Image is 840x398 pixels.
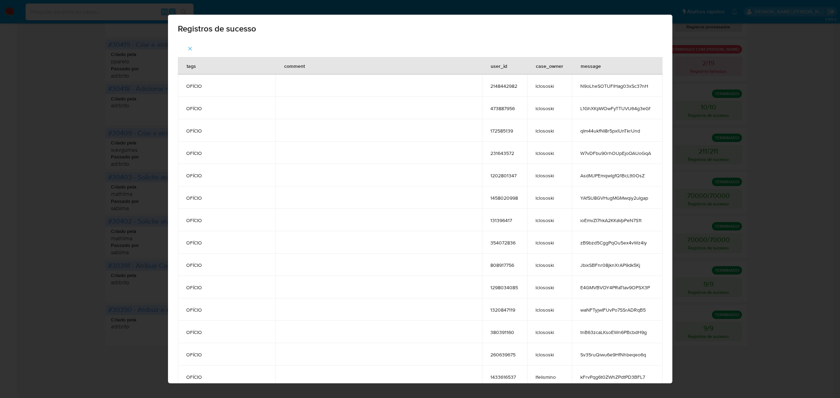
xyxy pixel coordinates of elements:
[580,284,654,291] span: E4GMVBVOY4PRaTtav9OPSX3P
[490,217,519,223] span: 131396417
[580,351,654,358] span: Sv35ruQiwu6e9HfNhbeqeo6q
[186,172,267,179] span: OFÍCIO
[580,307,654,313] span: waNFTyjwIFUvPo7SSrADRqB5
[535,351,563,358] span: lclososki
[490,374,519,380] span: 1433616537
[186,307,267,313] span: OFÍCIO
[186,105,267,112] span: OFÍCIO
[535,307,563,313] span: lclososki
[186,240,267,246] span: OFÍCIO
[186,150,267,156] span: OFÍCIO
[535,128,563,134] span: lclososki
[580,240,654,246] span: zB9bzd5CggPqOu5ex4vWz4ly
[490,307,519,313] span: 1320847119
[490,150,519,156] span: 231643572
[572,57,609,74] div: message
[580,195,654,201] span: YAfSU8GVHugMGMwqiy2uIgap
[535,105,563,112] span: lclososki
[490,351,519,358] span: 260639675
[535,240,563,246] span: lclososki
[490,105,519,112] span: 473887956
[186,351,267,358] span: OFÍCIO
[580,83,654,89] span: N9oLheSOTUFlHag03xSc37nH
[186,217,267,223] span: OFÍCIO
[580,374,654,380] span: kFrvPqg6t0ZWhZPdtPD3BFL7
[186,329,267,335] span: OFÍCIO
[186,83,267,89] span: OFÍCIO
[490,172,519,179] span: 1202801347
[535,284,563,291] span: lclososki
[490,329,519,335] span: 380391160
[178,57,204,74] div: tags
[535,374,563,380] span: lfelismino
[580,150,654,156] span: W7vDFbu90rhOUpEjoOAUoGqA
[186,262,267,268] span: OFÍCIO
[535,217,563,223] span: lclososki
[535,329,563,335] span: lclososki
[490,262,519,268] span: 808917756
[186,374,267,380] span: OFÍCIO
[580,329,654,335] span: tnB63zcaLKsoEWn6PBcbdH9g
[535,150,563,156] span: lclososki
[535,195,563,201] span: lclososki
[490,240,519,246] span: 354072836
[490,128,519,134] span: 172585139
[482,57,516,74] div: user_id
[580,262,654,268] span: JbixSBFnr08jknXrAP9dk5Kj
[580,128,654,134] span: qIm44ukfNI8r5pxlUnTkrUnd
[580,172,654,179] span: AsdMJPEmqwlgfQ1BcLtt0OsZ
[186,128,267,134] span: OFÍCIO
[527,57,572,74] div: case_owner
[490,284,519,291] span: 1298034085
[580,217,654,223] span: ioEmvZI7hkA2KKaVpPeN7S1t
[535,172,563,179] span: lclososki
[535,262,563,268] span: lclososki
[580,105,654,112] span: L1GhXKpWOwFyTTUVU64g3eGf
[490,83,519,89] span: 2148442982
[178,24,663,33] span: Registros de sucesso
[535,83,563,89] span: lclososki
[490,195,519,201] span: 1458020998
[276,57,313,74] div: comment
[186,284,267,291] span: OFÍCIO
[186,195,267,201] span: OFÍCIO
